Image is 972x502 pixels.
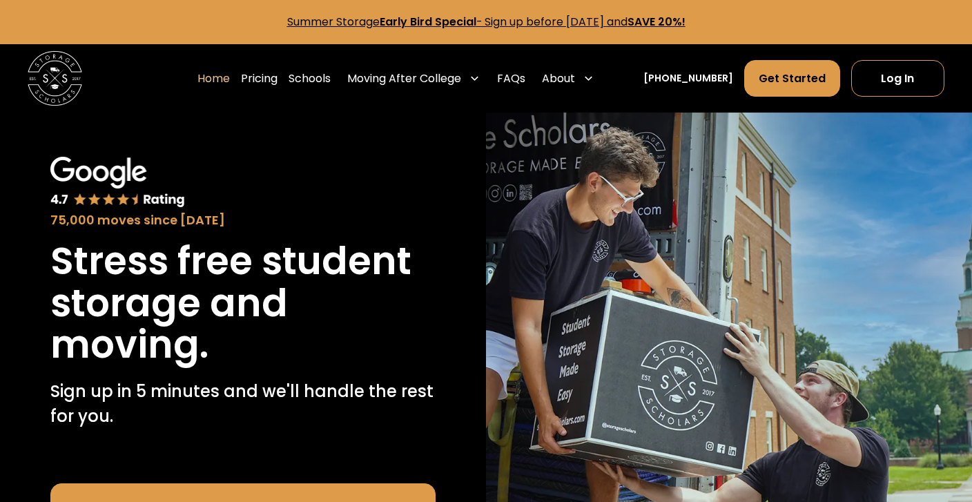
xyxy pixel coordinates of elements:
a: Summer StorageEarly Bird Special- Sign up before [DATE] andSAVE 20%! [287,14,686,30]
strong: SAVE 20%! [628,14,686,30]
p: Sign up in 5 minutes and we'll handle the rest for you. [50,379,436,429]
div: Moving After College [347,70,461,87]
a: Log In [851,60,944,97]
div: Moving After College [342,59,486,98]
a: [PHONE_NUMBER] [643,71,733,86]
a: Pricing [241,59,278,98]
a: Get Started [744,60,840,97]
img: Google 4.7 star rating [50,157,185,209]
h1: Stress free student storage and moving. [50,240,436,365]
a: Home [197,59,230,98]
a: Schools [289,59,331,98]
a: home [28,51,83,106]
div: About [536,59,600,98]
img: Storage Scholars main logo [28,51,83,106]
div: 75,000 moves since [DATE] [50,211,436,230]
a: FAQs [497,59,525,98]
div: About [542,70,575,87]
strong: Early Bird Special [380,14,476,30]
